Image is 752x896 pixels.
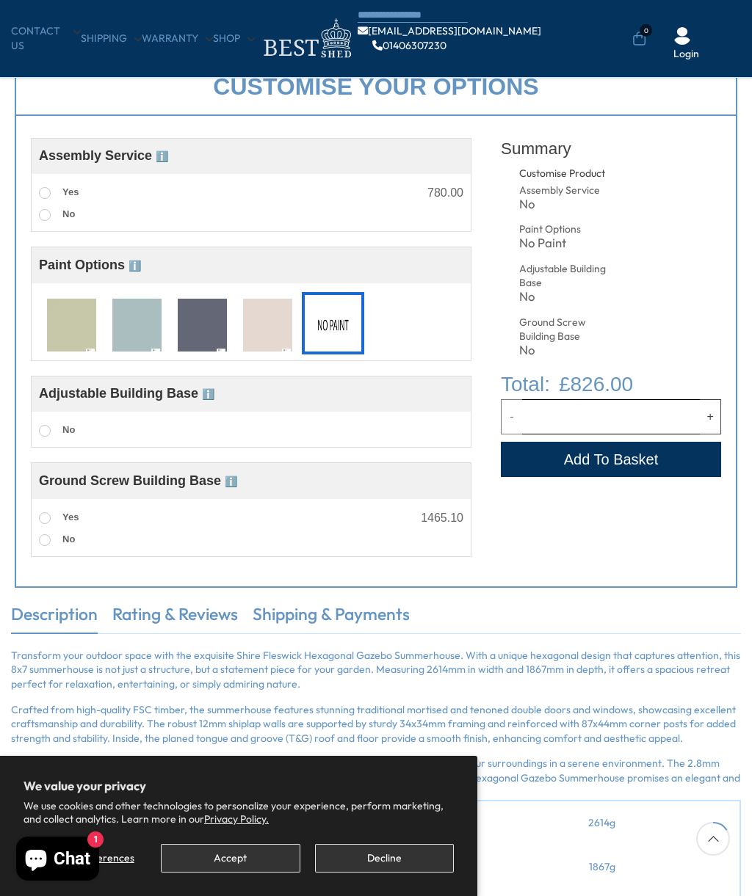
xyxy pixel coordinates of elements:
button: Increase quantity [700,399,721,434]
span: No [62,208,75,219]
a: Login [673,47,699,62]
h2: We value your privacy [23,779,454,793]
a: Privacy Policy. [204,812,269,826]
div: No Paint [519,237,610,250]
div: Customise your options [15,58,737,116]
span: ℹ️ [202,388,214,400]
a: 01406307230 [372,40,446,51]
a: 0 [632,32,646,46]
div: T7033 [171,292,234,354]
div: No Paint [302,292,364,354]
a: [EMAIL_ADDRESS][DOMAIN_NAME] [358,26,541,36]
div: T7024 [106,292,168,354]
a: Warranty [142,32,213,46]
a: Description [11,602,98,633]
span: £826.00 [559,369,633,399]
img: T7078 [243,299,292,353]
div: 780.00 [427,187,463,199]
div: T7010 [40,292,103,354]
div: Customise Product [519,167,661,181]
span: Yes [62,186,79,197]
inbox-online-store-chat: Shopify online store chat [12,837,104,884]
img: T7010 [47,299,96,353]
span: Assembly Service [39,148,168,163]
a: Shipping [81,32,142,46]
span: Ground Screw Building Base [39,473,237,488]
p: We use cookies and other technologies to personalize your experience, perform marketing, and coll... [23,799,454,826]
img: T7024 [112,299,162,353]
div: No [519,344,610,357]
a: CONTACT US [11,24,81,53]
div: Summary [501,131,721,167]
span: No [62,533,75,544]
img: T7033 [178,299,227,353]
span: No [62,424,75,435]
a: Shipping & Payments [253,602,410,633]
span: 0 [640,24,652,37]
div: 1465.10 [421,512,463,524]
input: Quantity [522,399,701,434]
p: Crafted from high-quality FSC timber, the summerhouse features stunning traditional mortised and ... [11,703,741,746]
img: logo [255,15,358,62]
a: Shop [213,32,255,46]
button: Accept [161,844,300,873]
span: Adjustable Building Base [39,386,214,401]
div: Paint Options [519,222,610,237]
div: No [519,291,610,303]
img: User Icon [673,27,691,45]
td: 2614g [465,801,740,845]
p: Transform your outdoor space with the exquisite Shire Fleswick Hexagonal Gazebo Summerhouse. With... [11,649,741,692]
div: Adjustable Building Base [519,262,610,291]
div: No [519,198,610,211]
span: Yes [62,511,79,522]
span: ℹ️ [156,150,168,162]
span: ℹ️ [129,260,141,272]
td: 1867g [465,845,740,889]
button: Decline [315,844,454,873]
div: T7078 [236,292,299,354]
img: No Paint [308,299,358,353]
div: Ground Screw Building Base [519,316,610,344]
span: Paint Options [39,258,141,272]
a: Rating & Reviews [112,602,238,633]
button: Decrease quantity [501,399,522,434]
div: Assembly Service [519,183,610,198]
span: ℹ️ [225,476,237,487]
